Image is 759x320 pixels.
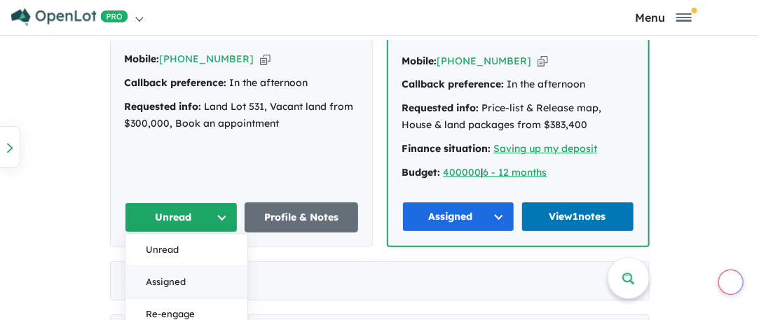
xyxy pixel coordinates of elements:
[125,202,238,232] button: Unread
[125,53,160,65] strong: Mobile:
[402,165,634,181] div: |
[538,54,548,69] button: Copy
[125,100,202,113] strong: Requested info:
[402,142,491,155] strong: Finance situation:
[125,75,358,92] div: In the afternoon
[402,76,634,93] div: In the afternoon
[160,53,254,65] a: [PHONE_NUMBER]
[402,102,479,114] strong: Requested info:
[437,55,532,67] a: [PHONE_NUMBER]
[571,11,755,24] button: Toggle navigation
[245,202,358,232] a: Profile & Notes
[11,8,128,26] img: Openlot PRO Logo White
[402,100,634,134] div: Price-list & Release map, House & land packages from $383,400
[402,55,437,67] strong: Mobile:
[110,261,650,300] div: [DATE]
[402,78,505,90] strong: Callback preference:
[125,234,247,266] button: Unread
[260,52,271,67] button: Copy
[521,202,634,232] a: View1notes
[125,99,358,132] div: Land Lot 531, Vacant land from $300,000, Book an appointment
[125,266,247,298] button: Assigned
[125,76,227,89] strong: Callback preference:
[494,142,598,155] a: Saving up my deposit
[444,166,481,179] a: 400000
[402,166,441,179] strong: Budget:
[484,166,547,179] a: 6 - 12 months
[402,202,515,232] button: Assigned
